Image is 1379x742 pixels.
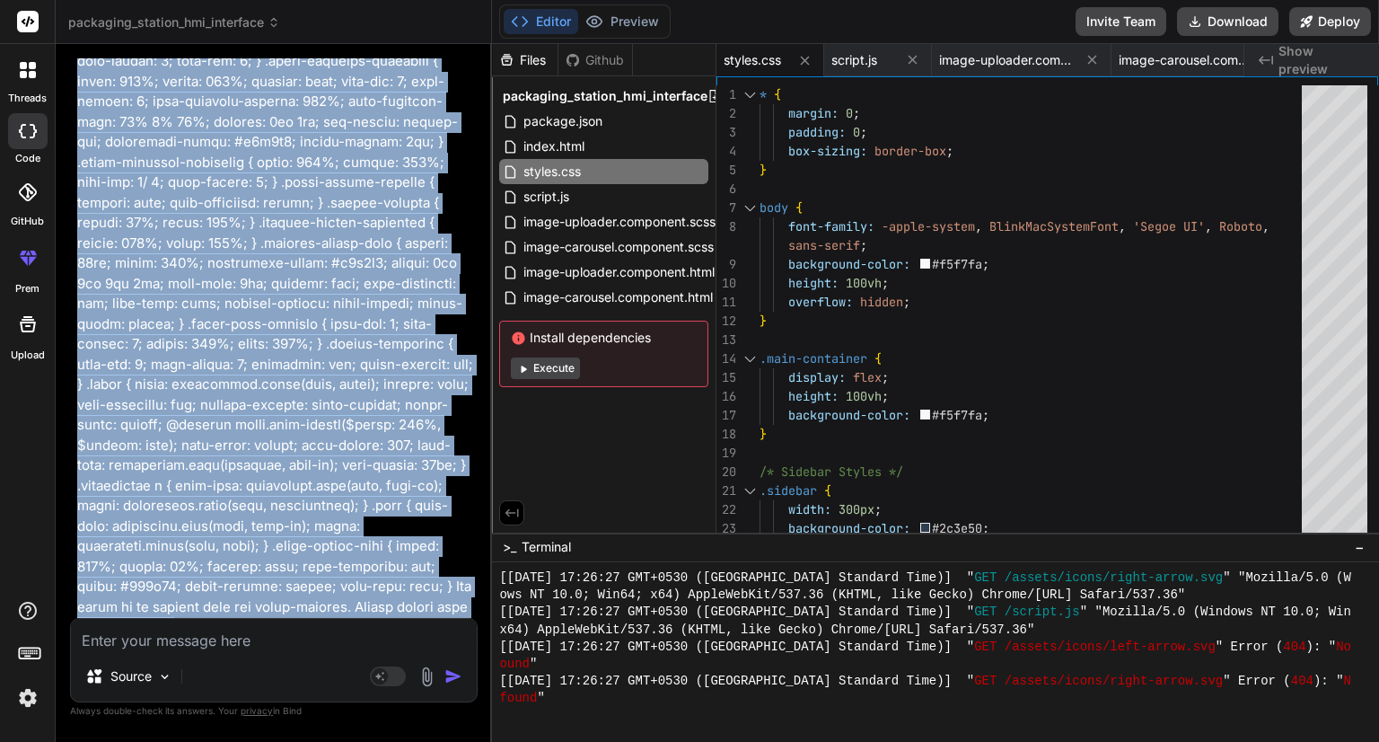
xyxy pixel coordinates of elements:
span: script.js [831,51,877,69]
p: Always double-check its answers. Your in Bind [70,702,478,720]
span: Terminal [522,538,571,556]
div: 22 [716,500,736,519]
span: ; [983,407,990,423]
span: " [537,690,544,707]
span: box-sizing: [788,143,867,159]
span: image-uploader.component.scss [522,211,717,233]
button: − [1351,533,1368,561]
div: Click to collapse the range. [738,349,761,368]
div: 23 [716,519,736,538]
label: Upload [11,348,45,363]
span: packaging_station_hmi_interface [68,13,280,31]
div: Github [558,51,632,69]
div: 11 [716,293,736,312]
span: [[DATE] 17:26:27 GMT+0530 ([GEOGRAPHIC_DATA] Standard Time)] " [499,673,974,690]
span: styles.css [724,51,781,69]
div: 15 [716,368,736,387]
span: x64) AppleWebKit/537.36 (KHTML, like Gecko) Chrome/[URL] Safari/537.36" [499,622,1034,639]
span: Roboto [1219,218,1262,234]
span: GET [974,570,997,587]
span: /assets/icons/left-arrow.svg [1005,639,1216,656]
span: ows NT 10.0; Win64; x64) AppleWebKit/537.36 (KHTML, like Gecko) Chrome/[URL] Safari/537.36" [499,587,1185,604]
span: } [760,313,767,329]
img: icon [444,667,462,685]
span: { [824,482,831,499]
span: body [760,199,788,216]
div: 14 [716,349,736,368]
div: 19 [716,444,736,463]
span: ; [903,294,910,310]
span: ; [860,124,867,140]
span: .sidebar [760,482,817,499]
span: " "Mozilla/5.0 (Windows NT 10.0; Win64; [1080,604,1374,621]
img: attachment [417,667,437,687]
span: 404 [1291,673,1313,690]
span: ; [874,501,882,517]
span: #f5f7fa [933,256,983,272]
span: sans-serif [788,237,860,253]
span: ): " [1306,639,1337,656]
span: 0 [853,124,860,140]
span: ; [882,369,889,385]
span: , [1262,218,1269,234]
span: " Error ( [1216,639,1284,656]
span: packaging_station_hmi_interface [503,87,707,105]
div: Click to collapse the range. [738,481,761,500]
p: Source [110,667,152,685]
span: privacy [241,705,273,716]
span: hidden [860,294,903,310]
div: 2 [716,104,736,123]
div: 9 [716,255,736,274]
button: Preview [578,9,666,34]
div: 12 [716,312,736,331]
span: ; [983,256,990,272]
span: /assets/icons/right-arrow.svg [1005,570,1223,587]
span: -apple-system [882,218,975,234]
div: 21 [716,481,736,500]
span: image-carousel.component.scss [522,236,716,258]
button: Editor [504,9,578,34]
div: 16 [716,387,736,406]
span: display: [788,369,846,385]
div: 3 [716,123,736,142]
span: " Error ( [1223,673,1291,690]
span: − [1355,538,1365,556]
span: { [874,350,882,367]
span: { [795,199,803,216]
span: image-uploader.component.scss [939,51,1074,69]
span: ; [860,237,867,253]
span: font-family: [788,218,874,234]
span: GET [974,604,997,621]
span: 100vh [846,388,882,404]
span: } [760,426,767,442]
div: Click to collapse the range. [738,199,761,217]
label: prem [15,281,40,296]
span: >_ [503,538,516,556]
div: 20 [716,463,736,481]
div: 6 [716,180,736,199]
span: Not [1344,673,1366,690]
span: found [499,690,537,707]
span: image-carousel.component.html [522,287,715,308]
div: Click to collapse the range. [738,85,761,104]
span: /script.js [1005,604,1080,621]
span: #f5f7fa [933,407,983,423]
img: Pick Models [157,669,172,685]
div: 1 [716,85,736,104]
span: border-box [874,143,946,159]
div: 4 [716,142,736,161]
span: BlinkMacSystemFont [989,218,1119,234]
span: padding: [788,124,846,140]
span: ; [882,275,889,291]
label: GitHub [11,214,44,229]
div: 10 [716,274,736,293]
span: package.json [522,110,604,132]
span: , [975,218,982,234]
span: " "Mozilla/5.0 (Wind [1223,570,1374,587]
span: [[DATE] 17:26:27 GMT+0530 ([GEOGRAPHIC_DATA] Standard Time)] " [499,604,974,621]
span: #2c3e50 [933,520,983,536]
span: overflow: [788,294,853,310]
span: ; [983,520,990,536]
span: margin: [788,105,839,121]
span: 0 [846,105,853,121]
